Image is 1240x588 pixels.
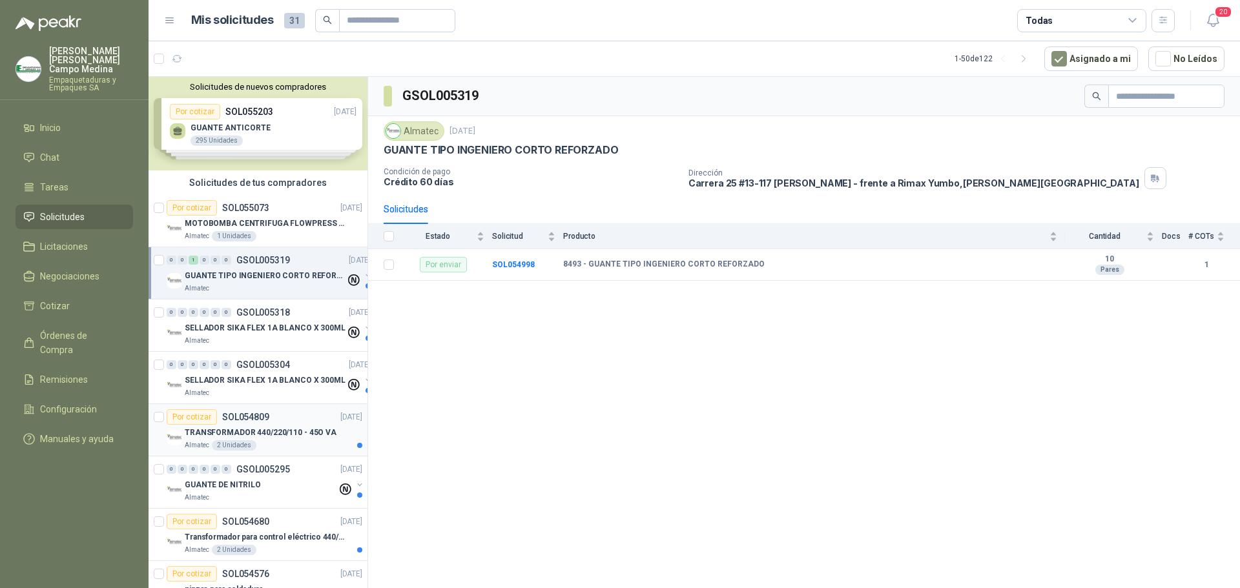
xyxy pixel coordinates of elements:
[222,203,269,212] p: SOL055073
[15,427,133,451] a: Manuales y ayuda
[212,545,256,555] div: 2 Unidades
[167,378,182,393] img: Company Logo
[40,150,59,165] span: Chat
[167,357,373,398] a: 0 0 0 0 0 0 GSOL005304[DATE] Company LogoSELLADOR SIKA FLEX 1A BLANCO X 300MLAlmatec
[40,239,88,254] span: Licitaciones
[340,463,362,476] p: [DATE]
[189,465,198,474] div: 0
[349,307,371,319] p: [DATE]
[212,231,256,241] div: 1 Unidades
[185,336,209,346] p: Almatec
[340,411,362,423] p: [DATE]
[15,116,133,140] a: Inicio
[222,412,269,421] p: SOL054809
[167,221,182,236] img: Company Logo
[167,461,365,503] a: 0 0 0 0 0 0 GSOL005295[DATE] Company LogoGUANTE DE NITRILOAlmatec
[340,568,362,580] p: [DATE]
[222,465,231,474] div: 0
[1044,46,1138,71] button: Asignado a mi
[402,232,474,241] span: Estado
[185,231,209,241] p: Almatec
[40,180,68,194] span: Tareas
[340,202,362,214] p: [DATE]
[222,256,231,265] div: 0
[1201,9,1224,32] button: 20
[149,404,367,456] a: Por cotizarSOL054809[DATE] Company LogoTRANSFORMADOR 440/220/110 - 45O VAAlmatec2 Unidades
[420,257,467,272] div: Por enviar
[167,325,182,341] img: Company Logo
[236,308,290,317] p: GSOL005318
[386,124,400,138] img: Company Logo
[185,218,346,230] p: MOTOBOMBA CENTRIFUGA FLOWPRESS 1.5HP-220
[167,252,373,294] a: 0 0 1 0 0 0 GSOL005319[DATE] Company LogoGUANTE TIPO INGENIERO CORTO REFORZADOAlmatec
[236,256,290,265] p: GSOL005319
[185,545,209,555] p: Almatec
[222,308,231,317] div: 0
[492,224,563,249] th: Solicitud
[349,254,371,267] p: [DATE]
[492,232,545,241] span: Solicitud
[167,566,217,582] div: Por cotizar
[1188,232,1214,241] span: # COTs
[167,200,217,216] div: Por cotizar
[688,177,1139,188] p: Carrera 25 #13-117 [PERSON_NAME] - frente a Rimax Yumbo , [PERSON_NAME][GEOGRAPHIC_DATA]
[185,479,261,491] p: GUANTE DE NITRILO
[1065,254,1154,265] b: 10
[563,259,765,270] b: 8493 - GUANTE TIPO INGENIERO CORTO REFORZADO
[185,492,209,503] p: Almatec
[402,224,492,249] th: Estado
[1188,259,1224,271] b: 1
[167,273,182,289] img: Company Logo
[40,210,85,224] span: Solicitudes
[167,514,217,529] div: Por cotizar
[167,430,182,445] img: Company Logo
[200,256,209,265] div: 0
[185,270,346,282] p: GUANTE TIPO INGENIERO CORTO REFORZADO
[178,308,187,317] div: 0
[211,308,220,317] div: 0
[200,465,209,474] div: 0
[15,367,133,392] a: Remisiones
[189,308,198,317] div: 0
[1026,14,1053,28] div: Todas
[15,15,81,31] img: Logo peakr
[167,256,176,265] div: 0
[563,232,1047,241] span: Producto
[15,175,133,199] a: Tareas
[222,569,269,578] p: SOL054576
[167,305,373,346] a: 0 0 0 0 0 0 GSOL005318[DATE] Company LogoSELLADOR SIKA FLEX 1A BLANCO X 300MLAlmatec
[1092,92,1101,101] span: search
[167,409,217,425] div: Por cotizar
[40,372,88,387] span: Remisiones
[200,308,209,317] div: 0
[1148,46,1224,71] button: No Leídos
[185,440,209,451] p: Almatec
[191,11,274,30] h1: Mis solicitudes
[40,121,61,135] span: Inicio
[185,388,209,398] p: Almatec
[236,465,290,474] p: GSOL005295
[212,440,256,451] div: 2 Unidades
[402,86,480,106] h3: GSOL005319
[15,264,133,289] a: Negociaciones
[222,517,269,526] p: SOL054680
[15,397,133,421] a: Configuración
[178,256,187,265] div: 0
[40,402,97,416] span: Configuración
[15,294,133,318] a: Cotizar
[384,143,618,157] p: GUANTE TIPO INGENIERO CORTO REFORZADO
[349,359,371,371] p: [DATE]
[49,46,133,74] p: [PERSON_NAME] [PERSON_NAME] Campo Medina
[15,234,133,259] a: Licitaciones
[16,57,41,81] img: Company Logo
[185,531,346,543] p: Transformador para control eléctrico 440/220/110 - 45O VA.
[167,465,176,474] div: 0
[384,167,678,176] p: Condición de pago
[15,145,133,170] a: Chat
[1214,6,1232,18] span: 20
[189,256,198,265] div: 1
[222,360,231,369] div: 0
[178,360,187,369] div: 0
[178,465,187,474] div: 0
[149,509,367,561] a: Por cotizarSOL054680[DATE] Company LogoTransformador para control eléctrico 440/220/110 - 45O VA....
